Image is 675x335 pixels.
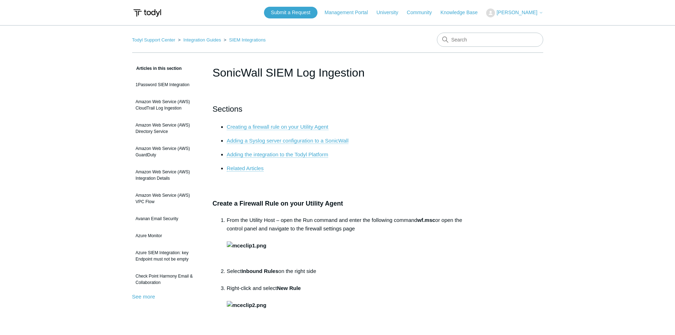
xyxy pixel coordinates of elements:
[277,285,301,291] strong: New Rule
[213,103,463,115] h2: Sections
[227,301,266,309] img: mceclip2.png
[227,267,463,284] li: Select on the right side
[132,6,162,19] img: Todyl Support Center Help Center home page
[227,151,328,158] a: Adding the integration to the Todyl Platform
[213,199,463,209] h3: Create a Firewall Rule on your Utility Agent
[417,217,435,223] strong: wf.msc
[222,37,266,43] li: SIEM Integrations
[241,268,278,274] strong: Inbound Rules
[437,33,543,47] input: Search
[407,9,439,16] a: Community
[132,246,202,266] a: Azure SIEM Integration: key Endpoint must not be empty
[325,9,375,16] a: Management Portal
[132,118,202,138] a: Amazon Web Service (AWS) Directory Service
[132,37,177,43] li: Todyl Support Center
[132,269,202,289] a: Check Point Harmony Email & Collaboration
[227,241,266,250] img: mceclip1.png
[132,212,202,225] a: Avanan Email Security
[440,9,485,16] a: Knowledge Base
[132,294,155,300] a: See more
[227,138,349,144] a: Adding a Syslog server configuration to a SonicWall
[227,165,264,172] a: Related Articles
[264,7,317,18] a: Submit a Request
[132,37,175,43] a: Todyl Support Center
[227,284,463,335] li: Right-click and select
[132,95,202,115] a: Amazon Web Service (AWS) CloudTrail Log Ingestion
[496,10,537,15] span: [PERSON_NAME]
[176,37,222,43] li: Integration Guides
[213,64,463,81] h1: SonicWall SIEM Log Ingestion
[132,165,202,185] a: Amazon Web Service (AWS) Integration Details
[486,9,543,17] button: [PERSON_NAME]
[183,37,221,43] a: Integration Guides
[376,9,405,16] a: University
[229,37,266,43] a: SIEM Integrations
[132,78,202,91] a: 1Password SIEM Integration
[132,189,202,208] a: Amazon Web Service (AWS) VPC Flow
[132,66,182,71] span: Articles in this section
[227,216,463,267] li: From the Utility Host – open the Run command and enter the following command or open the control ...
[132,142,202,162] a: Amazon Web Service (AWS) GuardDuty
[227,124,328,130] a: Creating a firewall rule on your Utility Agent
[132,229,202,242] a: Azure Monitor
